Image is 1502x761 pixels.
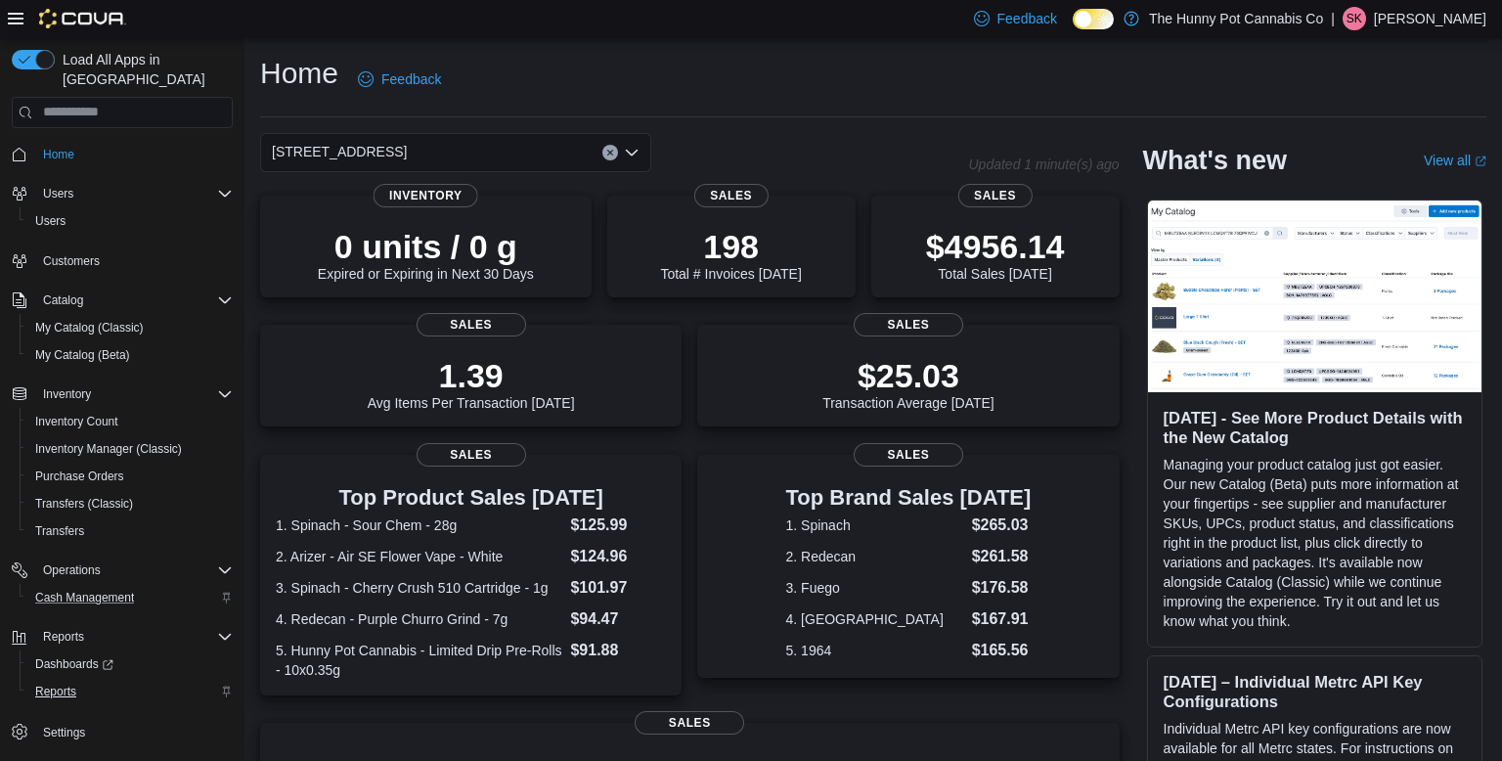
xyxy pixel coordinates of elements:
[276,547,562,566] dt: 2. Arizer - Air SE Flower Vape - White
[4,380,241,408] button: Inventory
[39,9,126,28] img: Cova
[35,382,99,406] button: Inventory
[27,410,126,433] a: Inventory Count
[35,469,124,484] span: Purchase Orders
[35,289,233,312] span: Catalog
[4,180,241,207] button: Users
[35,559,233,582] span: Operations
[20,517,241,545] button: Transfers
[1331,7,1335,30] p: |
[570,607,666,631] dd: $94.47
[20,490,241,517] button: Transfers (Classic)
[35,523,84,539] span: Transfers
[1164,672,1466,711] h3: [DATE] – Individual Metrc API Key Configurations
[276,486,666,510] h3: Top Product Sales [DATE]
[4,717,241,745] button: Settings
[1424,153,1486,168] a: View allExternal link
[35,684,76,699] span: Reports
[1347,7,1362,30] span: SK
[27,437,190,461] a: Inventory Manager (Classic)
[35,382,233,406] span: Inventory
[27,652,121,676] a: Dashboards
[972,576,1032,600] dd: $176.58
[35,182,81,205] button: Users
[27,343,138,367] a: My Catalog (Beta)
[318,227,534,282] div: Expired or Expiring in Next 30 Days
[1164,408,1466,447] h3: [DATE] - See More Product Details with the New Catalog
[27,465,233,488] span: Purchase Orders
[624,145,640,160] button: Open list of options
[854,443,963,467] span: Sales
[602,145,618,160] button: Clear input
[27,586,233,609] span: Cash Management
[926,227,1065,282] div: Total Sales [DATE]
[35,719,233,743] span: Settings
[27,209,73,233] a: Users
[972,514,1032,537] dd: $265.03
[822,356,994,395] p: $25.03
[1374,7,1486,30] p: [PERSON_NAME]
[27,465,132,488] a: Purchase Orders
[368,356,575,411] div: Avg Items Per Transaction [DATE]
[35,347,130,363] span: My Catalog (Beta)
[972,545,1032,568] dd: $261.58
[43,725,85,740] span: Settings
[35,289,91,312] button: Catalog
[997,9,1057,28] span: Feedback
[20,408,241,435] button: Inventory Count
[1475,156,1486,167] svg: External link
[4,557,241,584] button: Operations
[1073,9,1114,29] input: Dark Mode
[27,492,233,515] span: Transfers (Classic)
[35,590,134,605] span: Cash Management
[27,519,92,543] a: Transfers
[35,721,93,744] a: Settings
[35,142,233,166] span: Home
[694,184,769,207] span: Sales
[27,316,152,339] a: My Catalog (Classic)
[35,496,133,512] span: Transfers (Classic)
[417,313,526,336] span: Sales
[20,435,241,463] button: Inventory Manager (Classic)
[786,547,964,566] dt: 2. Redecan
[1143,145,1287,176] h2: What's new
[260,54,338,93] h1: Home
[276,515,562,535] dt: 1. Spinach - Sour Chem - 28g
[20,650,241,678] a: Dashboards
[27,343,233,367] span: My Catalog (Beta)
[660,227,801,266] p: 198
[374,184,478,207] span: Inventory
[786,486,1032,510] h3: Top Brand Sales [DATE]
[822,356,994,411] div: Transaction Average [DATE]
[35,625,92,649] button: Reports
[43,386,91,402] span: Inventory
[43,186,73,201] span: Users
[786,641,964,660] dt: 5. 1964
[27,437,233,461] span: Inventory Manager (Classic)
[27,680,233,703] span: Reports
[1164,455,1466,631] p: Managing your product catalog just got easier. Our new Catalog (Beta) puts more information at yo...
[20,463,241,490] button: Purchase Orders
[660,227,801,282] div: Total # Invoices [DATE]
[786,609,964,629] dt: 4. [GEOGRAPHIC_DATA]
[35,320,144,336] span: My Catalog (Classic)
[968,157,1119,172] p: Updated 1 minute(s) ago
[570,545,666,568] dd: $124.96
[318,227,534,266] p: 0 units / 0 g
[350,60,449,99] a: Feedback
[276,609,562,629] dt: 4. Redecan - Purple Churro Grind - 7g
[55,50,233,89] span: Load All Apps in [GEOGRAPHIC_DATA]
[972,607,1032,631] dd: $167.91
[570,639,666,662] dd: $91.88
[27,680,84,703] a: Reports
[854,313,963,336] span: Sales
[43,292,83,308] span: Catalog
[786,515,964,535] dt: 1. Spinach
[4,287,241,314] button: Catalog
[35,249,108,273] a: Customers
[27,209,233,233] span: Users
[381,69,441,89] span: Feedback
[43,253,100,269] span: Customers
[20,678,241,705] button: Reports
[1149,7,1323,30] p: The Hunny Pot Cannabis Co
